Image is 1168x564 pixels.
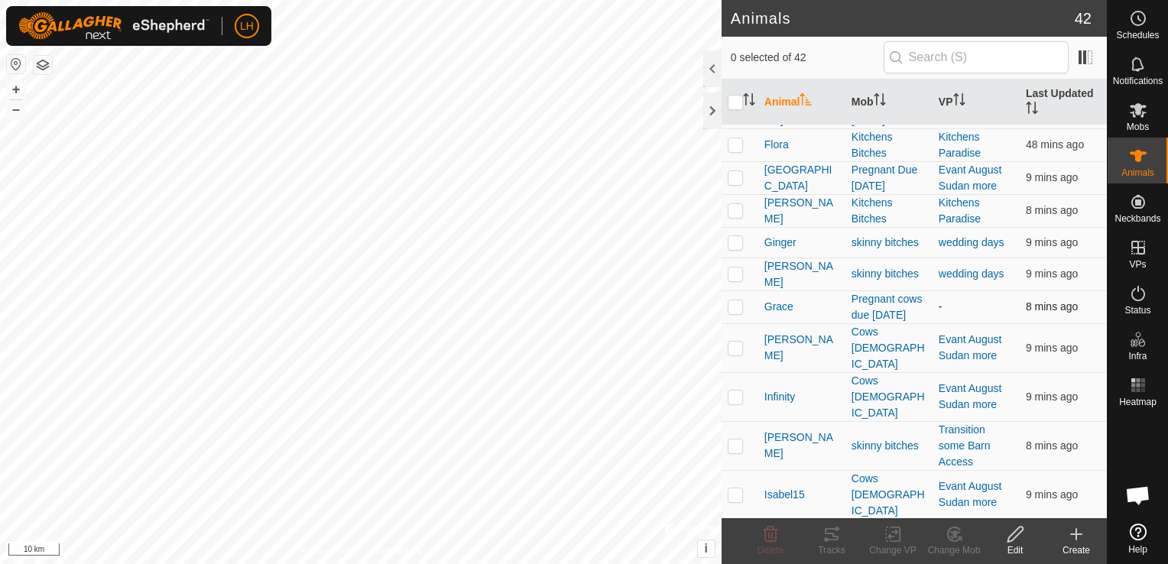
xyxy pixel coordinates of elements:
span: Animals [1121,168,1154,177]
p-sorticon: Activate to sort [874,96,886,108]
p-sorticon: Activate to sort [1026,104,1038,116]
span: Mobs [1127,122,1149,131]
a: Transition some Barn Access [939,423,991,468]
span: 10 Sept 2025, 11:08 am [1026,204,1078,216]
div: Kitchens Bitches [852,195,926,227]
div: Cows [DEMOGRAPHIC_DATA] [852,324,926,372]
div: Change Mob [923,543,985,557]
span: 42 [1075,7,1092,30]
div: Open chat [1115,472,1161,518]
span: 10 Sept 2025, 11:07 am [1026,342,1078,354]
span: VPs [1129,260,1146,269]
span: Grace [764,299,793,315]
button: Reset Map [7,55,25,73]
span: Infinity [764,389,795,405]
span: Flora [764,137,789,153]
div: Tracks [801,543,862,557]
a: Evant August Sudan more [939,333,1002,361]
div: Create [1046,543,1107,557]
span: Delete [758,545,784,556]
span: [PERSON_NAME] [764,195,839,227]
a: Help [1108,517,1168,560]
div: Pregnant cows due [DATE] [852,291,926,323]
img: Gallagher Logo [18,12,209,40]
span: 10 Sept 2025, 11:08 am [1026,171,1078,183]
span: Infra [1128,352,1147,361]
th: VP [933,79,1020,125]
a: Kitchens Paradise [939,196,981,225]
span: Ginger [764,235,797,251]
span: Schedules [1116,31,1159,40]
span: Isabel15 [764,487,805,503]
span: i [705,542,708,555]
div: skinny bitches [852,235,926,251]
span: 10 Sept 2025, 11:07 am [1026,236,1078,248]
button: Map Layers [34,56,52,74]
th: Mob [845,79,933,125]
th: Animal [758,79,845,125]
a: Contact Us [376,544,421,558]
span: 10 Sept 2025, 11:08 am [1026,439,1078,452]
input: Search (S) [884,41,1069,73]
span: [PERSON_NAME] [764,429,839,462]
a: Evant August Sudan more [939,164,1002,192]
span: 10 Sept 2025, 11:08 am [1026,300,1078,313]
button: – [7,100,25,118]
p-sorticon: Activate to sort [800,96,812,108]
a: Kitchens Paradise [939,131,981,159]
h2: Animals [731,9,1075,28]
div: skinny bitches [852,438,926,454]
th: Last Updated [1020,79,1107,125]
a: Evant August Sudan more [939,480,1002,508]
a: Privacy Policy [300,544,358,558]
div: Edit [985,543,1046,557]
a: Evant August Sudan more [939,98,1002,126]
span: LH [240,18,254,34]
a: Evant August Sudan more [939,382,1002,410]
div: skinny bitches [852,266,926,282]
div: Kitchens Bitches [852,129,926,161]
span: 10 Sept 2025, 11:07 am [1026,391,1078,403]
span: 10 Sept 2025, 11:07 am [1026,488,1078,501]
p-sorticon: Activate to sort [743,96,755,108]
span: Heatmap [1119,397,1157,407]
span: 10 Sept 2025, 10:28 am [1026,138,1084,151]
span: Notifications [1113,76,1163,86]
span: 10 Sept 2025, 11:07 am [1026,267,1078,280]
div: Cows [DEMOGRAPHIC_DATA] [852,373,926,421]
app-display-virtual-paddock-transition: - [939,300,943,313]
span: 0 selected of 42 [731,50,884,66]
div: Pregnant Due [DATE] [852,162,926,194]
a: wedding days [939,267,1004,280]
span: Help [1128,545,1147,554]
span: [PERSON_NAME] [764,332,839,364]
div: Cows [DEMOGRAPHIC_DATA] [852,471,926,519]
span: Status [1124,306,1150,315]
span: [PERSON_NAME] [764,258,839,290]
a: wedding days [939,236,1004,248]
button: + [7,80,25,99]
span: [GEOGRAPHIC_DATA] [764,162,839,194]
div: Change VP [862,543,923,557]
p-sorticon: Activate to sort [953,96,965,108]
span: Neckbands [1114,214,1160,223]
button: i [698,540,715,557]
